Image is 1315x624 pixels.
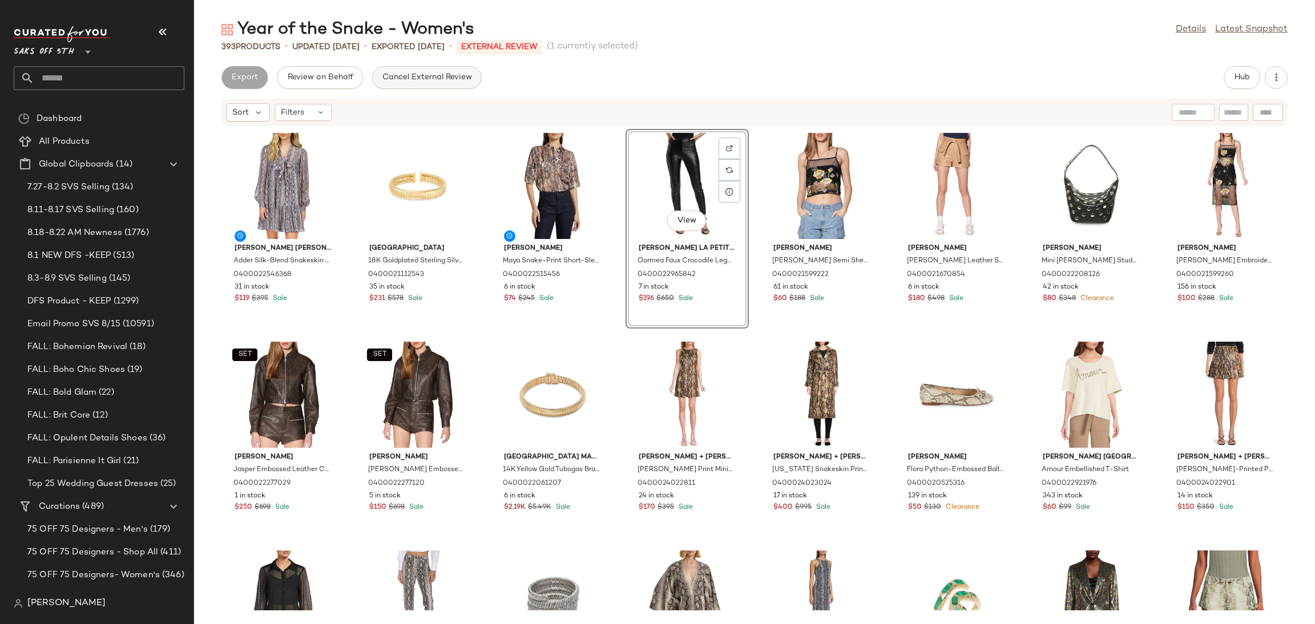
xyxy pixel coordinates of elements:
span: 0400022921976 [1042,479,1096,489]
span: 35 in stock [369,282,405,293]
span: [PERSON_NAME] [908,244,1005,254]
span: (346) [160,569,184,582]
span: Sale [407,504,423,511]
span: 6 in stock [504,282,535,293]
img: svg%3e [18,113,30,124]
img: cfy_white_logo.C9jOOHJF.svg [14,26,111,42]
span: 8.11-8.17 SVS Selling [27,204,114,217]
span: (25) [158,477,176,491]
span: 17 in stock [773,491,807,501]
p: Exported [DATE] [372,41,445,53]
span: Sale [271,295,287,302]
span: Sale [1217,295,1233,302]
span: 61 in stock [773,282,808,293]
span: 0400022515456 [503,270,560,280]
span: [PERSON_NAME] Print Minidress [638,465,735,475]
span: [PERSON_NAME] Semi Sheer Crop Top [772,256,869,266]
img: svg%3e [14,599,23,608]
span: $288 [1198,294,1215,304]
span: (1 currently selected) [547,40,638,54]
span: Mini [PERSON_NAME] Studded Leather Top Handle Bag [1042,256,1139,266]
span: 0400020525316 [907,479,965,489]
span: [PERSON_NAME]-Printed Pleated Miniskirt [1176,465,1273,475]
span: 8.1 NEW DFS -KEEP [27,249,111,262]
span: 14 in stock [1177,491,1213,501]
span: 0400024023024 [772,479,832,489]
span: [PERSON_NAME] + [PERSON_NAME] [1177,452,1274,463]
img: 0400022965842_BLACK [630,133,745,239]
span: (1776) [122,226,149,240]
img: 0400024022901_CAMELBLACKSNAKE [1168,342,1284,448]
img: 0400022061207_GOLD [495,342,610,448]
span: 8.3-8.9 SVS Selling [27,272,107,285]
span: 343 in stock [1043,491,1083,501]
span: $150 [1177,503,1195,513]
img: 0400022921976_CREAM [1034,342,1149,448]
span: SET [237,351,252,359]
span: $180 [908,294,925,304]
span: (22) [96,386,114,399]
span: [PERSON_NAME] [1177,244,1274,254]
span: Sale [1217,504,1233,511]
span: Saks OFF 5TH [14,39,74,59]
span: Sale [273,504,289,511]
span: 5 in stock [369,491,401,501]
span: Clearance [1078,295,1114,302]
span: 0400022546368 [233,270,292,280]
span: [PERSON_NAME] [PERSON_NAME] [235,244,332,254]
span: $5.49K [528,503,551,513]
span: SET [372,351,386,359]
button: SET [232,349,257,361]
span: $698 [255,503,271,513]
img: 0400022515456_MINK [495,133,610,239]
img: 0400024022811_CAMELBLACKSNAKE [630,342,745,448]
img: svg%3e [726,167,733,173]
button: Review on Behalf [277,66,362,89]
p: External REVIEW [457,40,542,54]
img: 0400022546368_BLACK [225,133,341,239]
img: 0400022277120 [360,342,475,448]
a: Latest Snapshot [1215,23,1288,37]
span: • [449,40,452,54]
span: 75 OFF 75 Designers - Men's [27,523,148,536]
span: (14) [114,158,132,171]
img: 0400022277029 [225,342,341,448]
button: Hub [1224,66,1260,89]
span: 42 in stock [1043,282,1079,293]
span: View [677,216,696,225]
span: 0400022277120 [368,479,425,489]
span: Sale [537,295,554,302]
span: Clearance [943,504,979,511]
span: (1299) [111,295,139,308]
span: (18) [127,341,146,354]
span: $188 [789,294,805,304]
span: Curations [39,500,80,513]
span: [PERSON_NAME] [GEOGRAPHIC_DATA] [1043,452,1140,463]
span: 8.18-8.22 AM Newness [27,226,122,240]
span: $231 [369,294,385,304]
span: • [285,40,288,54]
span: Oormea Faux Crocodile Leggings [638,256,735,266]
span: (489) [80,500,104,513]
span: $395 [657,503,674,513]
span: All Products [39,135,90,148]
img: svg%3e [726,145,733,152]
span: Sale [814,504,830,511]
span: [PERSON_NAME] + [PERSON_NAME] [639,452,736,463]
span: $245 [518,294,535,304]
button: SET [367,349,392,361]
span: Top 25 Wedding Guest Dresses [27,477,158,491]
span: $60 [773,294,787,304]
span: $99 [1059,503,1071,513]
button: View [667,210,706,231]
span: [PERSON_NAME] + [PERSON_NAME] [773,452,870,463]
span: 80 designers up to 80% OFF: All [27,591,164,605]
span: $250 [235,503,252,513]
span: Filters [281,107,304,119]
span: Sale [947,295,963,302]
span: Sale [808,295,824,302]
img: 0400021599222 [764,133,880,239]
span: 75 OFF 75 Designers- Women's [27,569,160,582]
span: Dashboard [37,112,82,125]
p: updated [DATE] [292,41,360,53]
